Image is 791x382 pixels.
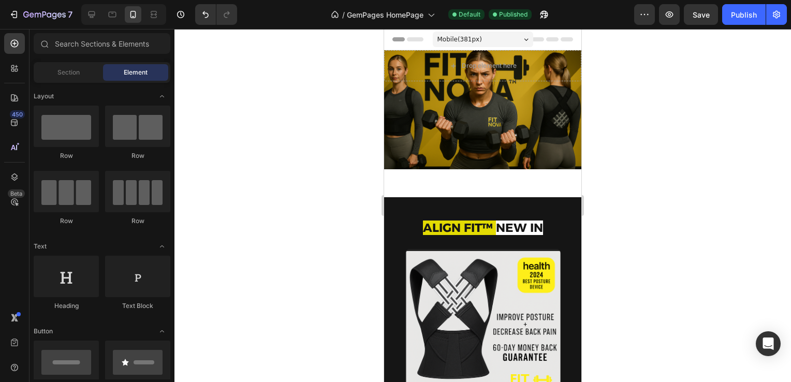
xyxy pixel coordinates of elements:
[34,33,170,54] input: Search Sections & Elements
[459,10,480,19] span: Default
[34,151,99,160] div: Row
[154,88,170,105] span: Toggle open
[154,238,170,255] span: Toggle open
[499,10,528,19] span: Published
[756,331,781,356] div: Open Intercom Messenger
[68,8,72,21] p: 7
[57,68,80,77] span: Section
[4,4,77,25] button: 7
[195,4,237,25] div: Undo/Redo
[154,323,170,340] span: Toggle open
[34,216,99,226] div: Row
[10,110,25,119] div: 450
[34,327,53,336] span: Button
[731,9,757,20] div: Publish
[21,220,177,376] img: Alt Image
[105,216,170,226] div: Row
[722,4,766,25] button: Publish
[34,301,99,311] div: Heading
[34,92,54,101] span: Layout
[693,10,710,19] span: Save
[347,9,423,20] span: GemPages HomePage
[342,9,345,20] span: /
[684,4,718,25] button: Save
[384,29,581,382] iframe: Design area
[105,151,170,160] div: Row
[105,301,170,311] div: Text Block
[124,68,148,77] span: Element
[8,220,189,376] a: Image Title
[34,242,47,251] span: Text
[8,189,25,198] div: Beta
